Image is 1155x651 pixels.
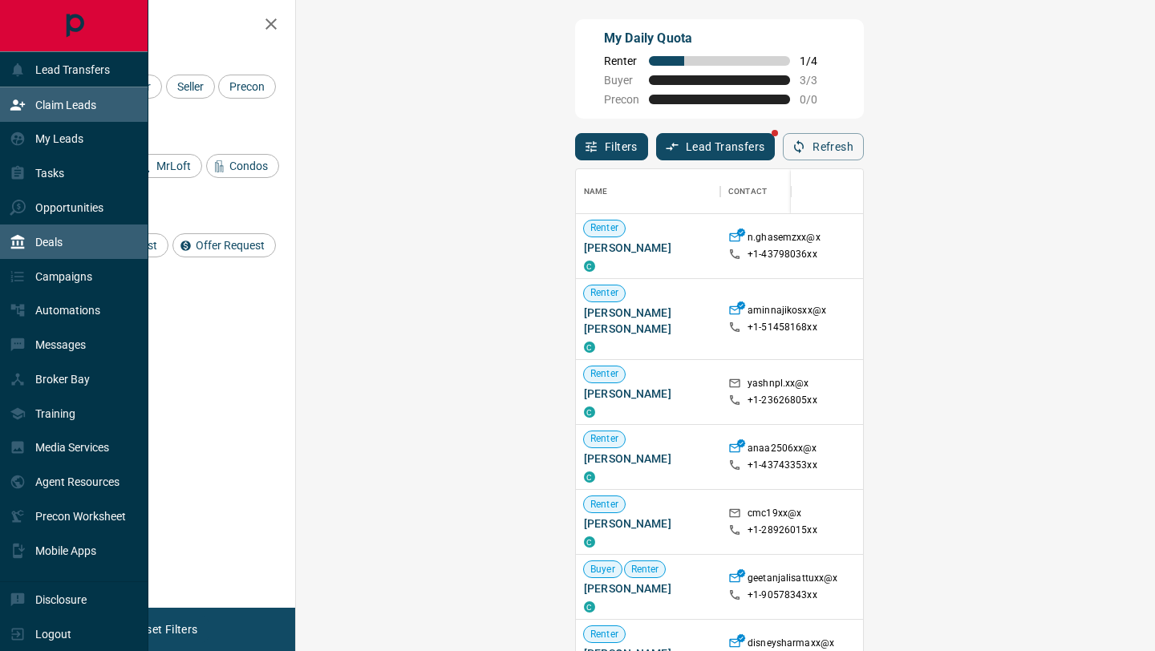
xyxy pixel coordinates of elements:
span: Precon [224,80,270,93]
span: Buyer [584,563,622,576]
span: Precon [604,93,639,106]
span: Renter [584,367,625,381]
button: Filters [575,133,648,160]
div: condos.ca [584,406,595,418]
span: [PERSON_NAME] [PERSON_NAME] [584,305,712,337]
span: Renter [584,628,625,641]
span: [PERSON_NAME] [584,386,712,402]
p: +1- 28926015xx [748,524,817,537]
span: Renter [584,221,625,235]
span: [PERSON_NAME] [584,580,712,596]
span: [PERSON_NAME] [584,451,712,467]
span: 1 / 4 [800,55,835,67]
button: Reset Filters [122,616,208,643]
div: condos.ca [584,261,595,272]
div: Name [584,169,608,214]
div: condos.ca [584,471,595,483]
p: cmc19xx@x [748,507,801,524]
span: Renter [584,498,625,511]
button: Lead Transfers [656,133,776,160]
span: Seller [172,80,209,93]
span: Renter [604,55,639,67]
p: +1- 23626805xx [748,394,817,407]
p: +1- 90578343xx [748,588,817,602]
div: Offer Request [172,233,276,257]
h2: Filters [51,16,279,35]
p: +1- 51458168xx [748,321,817,334]
p: n.ghasemzxx@x [748,231,821,248]
span: MrLoft [151,160,197,172]
p: anaa2506xx@x [748,442,817,459]
div: Contact [728,169,767,214]
span: Buyer [604,74,639,87]
span: Condos [224,160,274,172]
span: [PERSON_NAME] [584,516,712,532]
p: My Daily Quota [604,29,835,48]
div: Name [576,169,720,214]
p: +1- 43743353xx [748,459,817,472]
span: Renter [584,286,625,300]
div: MrLoft [133,154,202,178]
div: Precon [218,75,276,99]
div: condos.ca [584,342,595,353]
div: Seller [166,75,215,99]
div: Contact [720,169,849,214]
p: yashnpl.xx@x [748,377,809,394]
span: Offer Request [190,239,270,252]
span: [PERSON_NAME] [584,240,712,256]
p: aminnajikosxx@x [748,304,826,321]
span: 0 / 0 [800,93,835,106]
span: 3 / 3 [800,74,835,87]
div: condos.ca [584,536,595,548]
span: Renter [584,432,625,446]
p: +1- 43798036xx [748,248,817,261]
p: geetanjalisattuxx@x [748,572,837,588]
div: condos.ca [584,601,595,613]
button: Refresh [783,133,864,160]
span: Renter [625,563,666,576]
div: Condos [206,154,279,178]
